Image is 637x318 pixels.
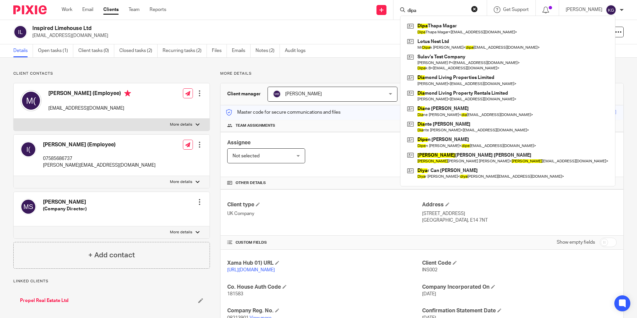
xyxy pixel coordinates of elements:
a: Recurring tasks (2) [163,44,207,57]
span: Other details [236,180,266,186]
img: svg%3E [20,90,42,111]
a: Email [82,6,93,13]
p: [PERSON_NAME][EMAIL_ADDRESS][DOMAIN_NAME] [43,162,156,169]
h4: Co. House Auth Code [227,284,422,291]
p: UK Company [227,210,422,217]
img: svg%3E [20,199,36,215]
a: Emails [232,44,251,57]
h4: Company Reg. No. [227,307,422,314]
a: Files [212,44,227,57]
img: svg%3E [20,141,36,157]
h4: CUSTOM FIELDS [227,240,422,245]
h4: Xama Hub 01) URL [227,260,422,267]
label: Show empty fields [557,239,595,246]
a: Work [62,6,72,13]
p: [STREET_ADDRESS] [422,210,617,217]
button: Clear [471,6,478,12]
h4: Client type [227,201,422,208]
h4: [PERSON_NAME] (Employee) [48,90,131,98]
img: svg%3E [273,90,281,98]
p: [EMAIL_ADDRESS][DOMAIN_NAME] [32,32,533,39]
h4: Company Incorporated On [422,284,617,291]
p: [PERSON_NAME] [566,6,602,13]
span: Get Support [503,7,529,12]
p: Client contacts [13,71,210,76]
p: [EMAIL_ADDRESS][DOMAIN_NAME] [48,105,131,112]
h4: Client Code [422,260,617,267]
a: [URL][DOMAIN_NAME] [227,268,275,272]
a: Notes (2) [256,44,280,57]
a: Team [129,6,140,13]
p: More details [170,230,192,235]
p: Master code for secure communications and files [226,109,340,116]
h2: Inspired Limehouse Ltd [32,25,433,32]
img: Pixie [13,5,47,14]
p: [GEOGRAPHIC_DATA], E14 7NT [422,217,617,224]
span: Not selected [233,154,260,158]
i: Primary [124,90,131,97]
input: Search [407,8,467,14]
span: 181583 [227,292,243,296]
span: Assignee [227,140,251,145]
h4: [PERSON_NAME] (Employee) [43,141,156,148]
h3: Client manager [227,91,261,97]
span: [DATE] [422,292,436,296]
a: Closed tasks (2) [119,44,158,57]
a: Propel Real Estate Ltd [20,297,69,304]
a: Audit logs [285,44,311,57]
a: Details [13,44,33,57]
h4: + Add contact [88,250,135,260]
img: svg%3E [606,5,616,15]
a: Reports [150,6,166,13]
p: More details [170,122,192,127]
span: INS002 [422,268,437,272]
p: Linked clients [13,279,210,284]
a: Client tasks (0) [78,44,114,57]
p: More details [220,71,624,76]
h4: [PERSON_NAME] [43,199,87,206]
a: Clients [103,6,119,13]
p: More details [170,179,192,185]
img: svg%3E [13,25,27,39]
a: Open tasks (1) [38,44,73,57]
h4: Address [422,201,617,208]
p: 07585686737 [43,155,156,162]
span: Team assignments [236,123,275,128]
h5: (Company Director) [43,206,87,212]
h4: Confirmation Statement Date [422,307,617,314]
span: [PERSON_NAME] [285,92,322,96]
